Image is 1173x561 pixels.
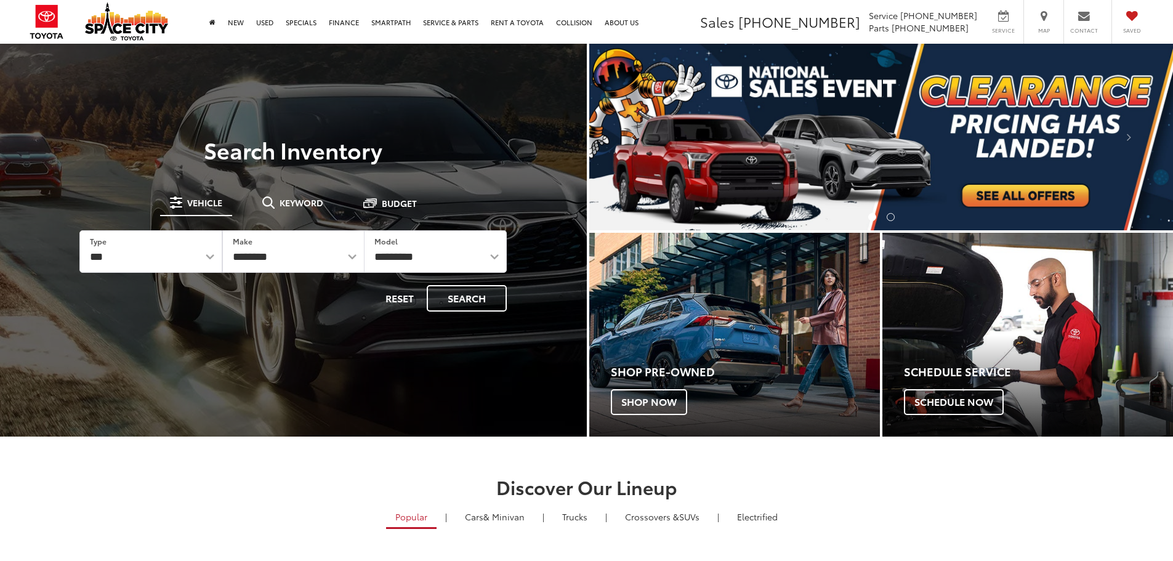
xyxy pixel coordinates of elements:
[900,9,977,22] span: [PHONE_NUMBER]
[602,511,610,523] li: |
[738,12,860,31] span: [PHONE_NUMBER]
[1070,26,1098,34] span: Contact
[990,26,1017,34] span: Service
[382,199,417,208] span: Budget
[882,233,1173,437] div: Toyota
[52,137,535,162] h3: Search Inventory
[869,9,898,22] span: Service
[553,506,597,527] a: Trucks
[887,213,895,221] li: Go to slide number 2.
[85,2,168,41] img: Space City Toyota
[90,236,107,246] label: Type
[728,506,787,527] a: Electrified
[714,511,722,523] li: |
[589,68,677,206] button: Click to view previous picture.
[892,22,969,34] span: [PHONE_NUMBER]
[904,366,1173,378] h4: Schedule Service
[589,233,880,437] div: Toyota
[1030,26,1057,34] span: Map
[233,236,252,246] label: Make
[427,285,507,312] button: Search
[375,285,424,312] button: Reset
[1086,68,1173,206] button: Click to view next picture.
[616,506,709,527] a: SUVs
[456,506,534,527] a: Cars
[589,233,880,437] a: Shop Pre-Owned Shop Now
[611,366,880,378] h4: Shop Pre-Owned
[869,22,889,34] span: Parts
[868,213,876,221] li: Go to slide number 1.
[153,477,1021,497] h2: Discover Our Lineup
[700,12,735,31] span: Sales
[611,389,687,415] span: Shop Now
[539,511,547,523] li: |
[483,511,525,523] span: & Minivan
[904,389,1004,415] span: Schedule Now
[625,511,679,523] span: Crossovers &
[187,198,222,207] span: Vehicle
[1118,26,1145,34] span: Saved
[882,233,1173,437] a: Schedule Service Schedule Now
[386,506,437,529] a: Popular
[280,198,323,207] span: Keyword
[374,236,398,246] label: Model
[442,511,450,523] li: |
